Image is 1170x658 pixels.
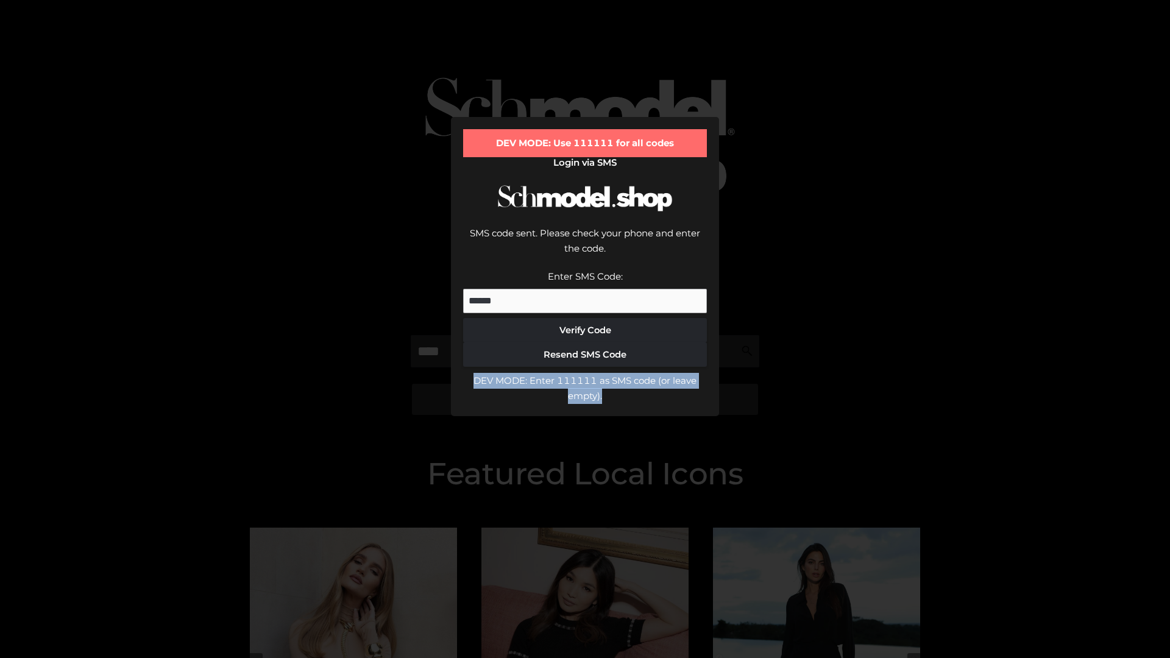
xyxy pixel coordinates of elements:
div: DEV MODE: Use 111111 for all codes [463,129,707,157]
div: DEV MODE: Enter 111111 as SMS code (or leave empty). [463,373,707,404]
div: SMS code sent. Please check your phone and enter the code. [463,225,707,269]
img: Schmodel Logo [494,174,676,222]
h2: Login via SMS [463,157,707,168]
button: Verify Code [463,318,707,342]
label: Enter SMS Code: [548,271,623,282]
button: Resend SMS Code [463,342,707,367]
